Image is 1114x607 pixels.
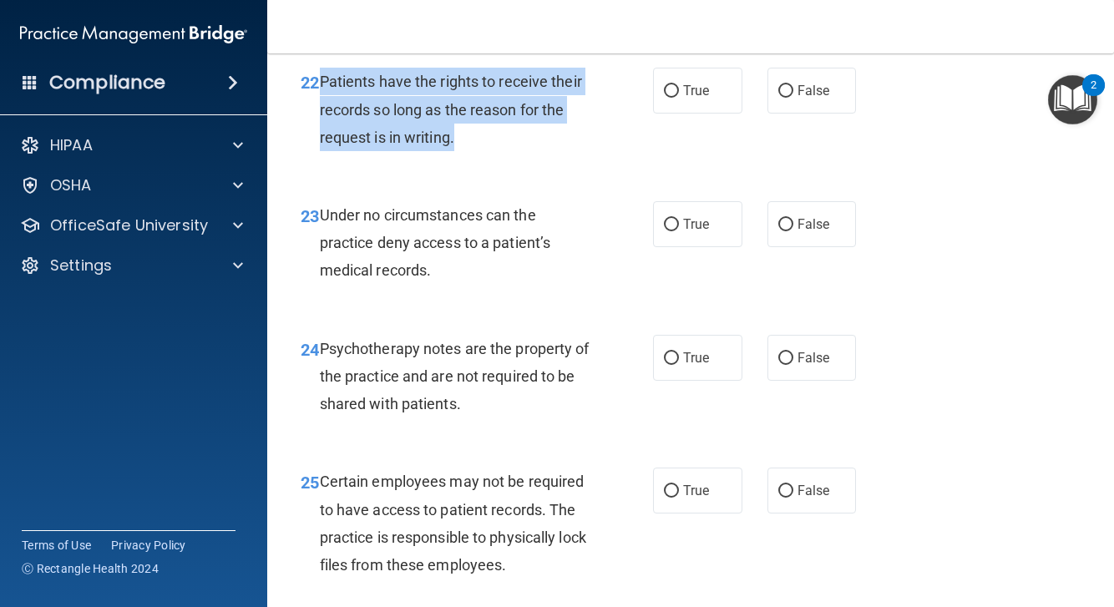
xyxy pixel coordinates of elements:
[320,73,582,145] span: Patients have the rights to receive their records so long as the reason for the request is in wri...
[20,215,243,235] a: OfficeSafe University
[683,483,709,498] span: True
[683,216,709,232] span: True
[1030,503,1094,566] iframe: Drift Widget Chat Controller
[111,537,186,554] a: Privacy Policy
[798,483,830,498] span: False
[778,485,793,498] input: False
[20,175,243,195] a: OSHA
[664,485,679,498] input: True
[49,71,165,94] h4: Compliance
[664,352,679,365] input: True
[683,83,709,99] span: True
[778,352,793,365] input: False
[664,219,679,231] input: True
[301,473,319,493] span: 25
[778,219,793,231] input: False
[301,206,319,226] span: 23
[50,215,208,235] p: OfficeSafe University
[301,73,319,93] span: 22
[22,537,91,554] a: Terms of Use
[1091,85,1096,107] div: 2
[778,85,793,98] input: False
[798,83,830,99] span: False
[50,175,92,195] p: OSHA
[20,135,243,155] a: HIPAA
[50,255,112,276] p: Settings
[320,206,551,279] span: Under no circumstances can the practice deny access to a patient’s medical records.
[50,135,93,155] p: HIPAA
[301,340,319,360] span: 24
[798,216,830,232] span: False
[20,255,243,276] a: Settings
[683,350,709,366] span: True
[798,350,830,366] span: False
[320,473,586,574] span: Certain employees may not be required to have access to patient records. The practice is responsi...
[664,85,679,98] input: True
[320,340,590,412] span: Psychotherapy notes are the property of the practice and are not required to be shared with patie...
[20,18,247,51] img: PMB logo
[1048,75,1097,124] button: Open Resource Center, 2 new notifications
[22,560,159,577] span: Ⓒ Rectangle Health 2024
